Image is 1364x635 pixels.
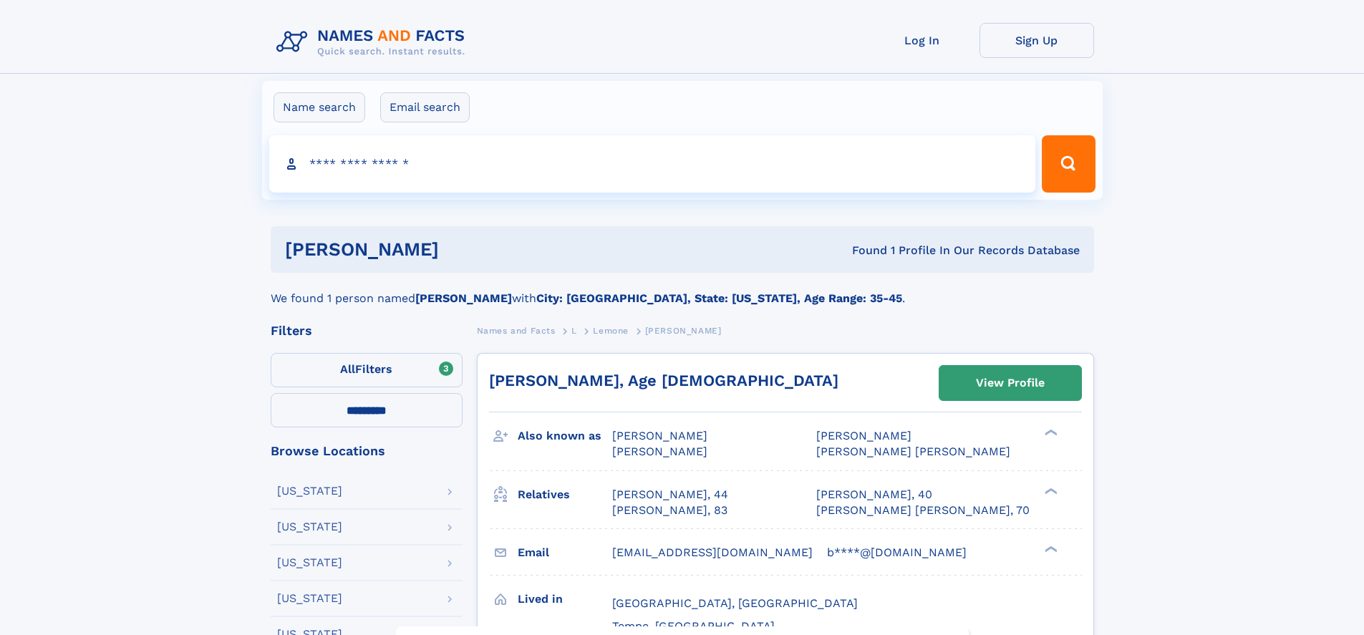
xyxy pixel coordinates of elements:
[271,324,463,337] div: Filters
[277,557,342,568] div: [US_STATE]
[612,619,775,633] span: Tempe, [GEOGRAPHIC_DATA]
[277,521,342,533] div: [US_STATE]
[271,445,463,457] div: Browse Locations
[518,541,612,565] h3: Email
[816,487,932,503] a: [PERSON_NAME], 40
[489,372,838,389] a: [PERSON_NAME], Age [DEMOGRAPHIC_DATA]
[645,243,1080,258] div: Found 1 Profile In Our Records Database
[271,273,1094,307] div: We found 1 person named with .
[1041,428,1058,437] div: ❯
[274,92,365,122] label: Name search
[518,424,612,448] h3: Also known as
[271,353,463,387] label: Filters
[1042,135,1095,193] button: Search Button
[340,362,355,376] span: All
[536,291,902,305] b: City: [GEOGRAPHIC_DATA], State: [US_STATE], Age Range: 35-45
[518,587,612,611] h3: Lived in
[865,23,980,58] a: Log In
[1041,544,1058,553] div: ❯
[571,326,577,336] span: L
[518,483,612,507] h3: Relatives
[271,23,477,62] img: Logo Names and Facts
[269,135,1036,193] input: search input
[612,503,727,518] a: [PERSON_NAME], 83
[277,485,342,497] div: [US_STATE]
[976,367,1045,399] div: View Profile
[285,241,646,258] h1: [PERSON_NAME]
[612,487,728,503] a: [PERSON_NAME], 44
[415,291,512,305] b: [PERSON_NAME]
[939,366,1081,400] a: View Profile
[612,546,813,559] span: [EMAIL_ADDRESS][DOMAIN_NAME]
[1041,486,1058,495] div: ❯
[816,445,1010,458] span: [PERSON_NAME] [PERSON_NAME]
[380,92,470,122] label: Email search
[612,429,707,442] span: [PERSON_NAME]
[477,321,556,339] a: Names and Facts
[571,321,577,339] a: L
[612,445,707,458] span: [PERSON_NAME]
[277,593,342,604] div: [US_STATE]
[593,321,629,339] a: Lemone
[612,596,858,610] span: [GEOGRAPHIC_DATA], [GEOGRAPHIC_DATA]
[816,429,911,442] span: [PERSON_NAME]
[816,503,1030,518] a: [PERSON_NAME] [PERSON_NAME], 70
[645,326,722,336] span: [PERSON_NAME]
[980,23,1094,58] a: Sign Up
[593,326,629,336] span: Lemone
